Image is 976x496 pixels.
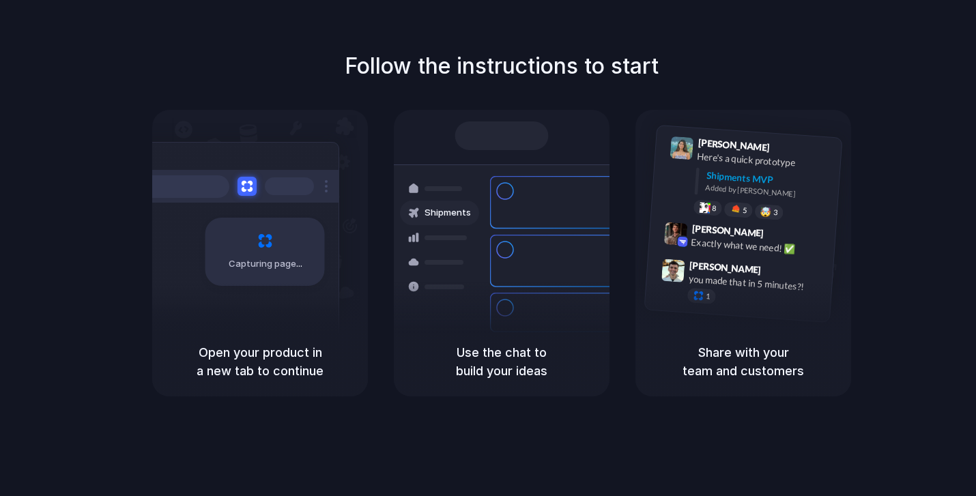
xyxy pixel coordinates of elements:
[345,50,659,83] h1: Follow the instructions to start
[691,235,827,259] div: Exactly what we need! ✅
[229,257,304,271] span: Capturing page
[768,227,796,244] span: 9:42 AM
[765,264,793,280] span: 9:47 AM
[712,205,717,212] span: 8
[689,258,762,278] span: [PERSON_NAME]
[425,206,471,220] span: Shipments
[773,209,778,216] span: 3
[688,272,824,295] div: you made that in 5 minutes?!
[410,343,593,380] h5: Use the chat to build your ideas
[698,135,770,155] span: [PERSON_NAME]
[706,293,711,300] span: 1
[706,169,832,191] div: Shipments MVP
[705,182,831,202] div: Added by [PERSON_NAME]
[697,149,833,173] div: Here's a quick prototype
[774,142,802,158] span: 9:41 AM
[652,343,835,380] h5: Share with your team and customers
[691,221,764,241] span: [PERSON_NAME]
[760,207,772,217] div: 🤯
[169,343,351,380] h5: Open your product in a new tab to continue
[743,207,747,214] span: 5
